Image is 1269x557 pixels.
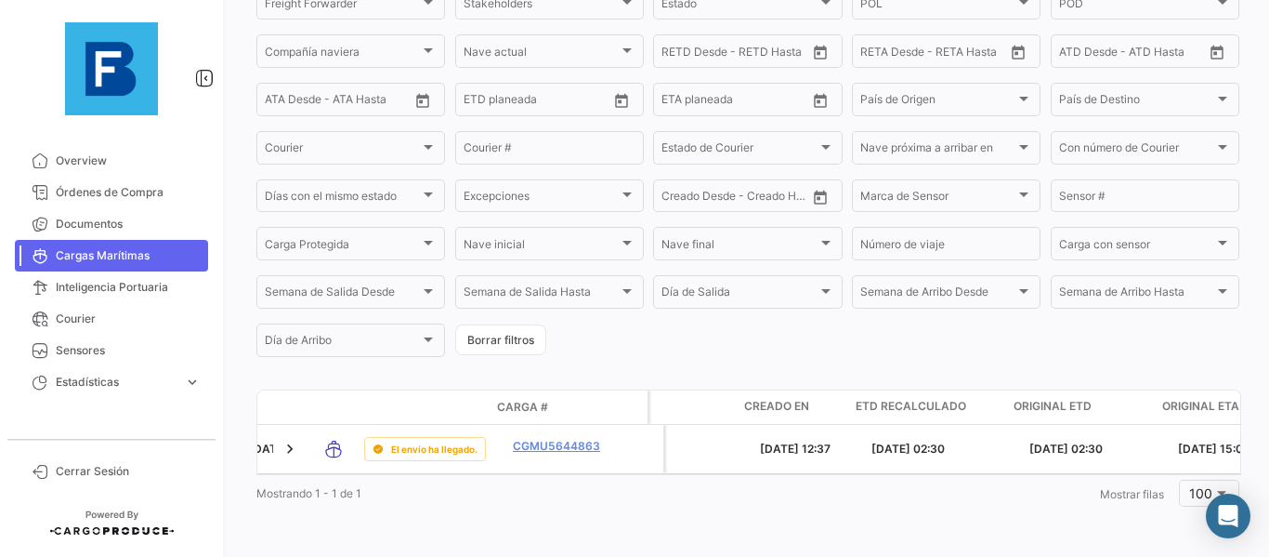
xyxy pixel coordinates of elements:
span: Original ETA [1162,398,1239,415]
span: Semana de Arribo Desde [860,288,1015,301]
div: Abrir Intercom Messenger [1206,494,1250,538]
button: Open calendar [1203,38,1231,66]
button: Open calendar [608,86,635,114]
span: Días con el mismo estado [265,192,420,206]
button: Open calendar [806,38,834,66]
input: Hasta [708,96,777,109]
a: Sensores [15,335,208,366]
span: País de Destino [1059,96,1214,109]
button: Open calendar [806,183,834,211]
a: Overview [15,145,208,177]
span: Semana de Salida Desde [265,288,420,301]
button: Borrar filtros [455,325,546,355]
input: Desde [860,47,894,60]
span: Creado en [744,398,809,415]
span: Carga # [497,399,548,416]
span: Cerrar Sesión [56,463,201,480]
a: Cargas Marítimas [15,240,208,272]
span: Cargas Marítimas [56,247,201,264]
span: Órdenes de Compra [56,184,201,201]
span: Courier [56,311,201,327]
span: [DATE] 02:30 [871,442,945,456]
span: Nave próxima a arribar en [860,144,1015,157]
span: Carga Protegida [265,241,420,254]
input: ATD Desde [1059,47,1118,60]
span: [DATE] 15:00 [1178,442,1250,456]
span: Con número de Courier [1059,144,1214,157]
span: Carga con sensor [1059,241,1214,254]
span: Nave inicial [464,241,619,254]
span: Sensores [56,342,201,359]
span: Documentos [56,216,201,232]
span: Estado de Courier [661,144,817,157]
span: 100 [1189,485,1212,501]
button: Open calendar [409,86,437,114]
span: Inteligencia Portuaria [56,279,201,296]
datatable-header-cell: Póliza [601,400,648,415]
span: Mostrar filas [1100,487,1164,501]
datatable-header-cell: Estado de Envio [341,400,490,415]
datatable-header-cell: Creado en [737,391,848,424]
a: Inteligencia Portuaria [15,272,208,303]
input: Creado Desde [661,192,725,206]
input: Hasta [708,47,777,60]
span: Overview [56,153,201,169]
input: ATA Hasta [334,96,403,109]
span: Día de Arribo [265,337,420,350]
input: Creado Hasta [738,192,806,206]
button: Open calendar [806,86,834,114]
input: Desde [464,96,497,109]
img: 12429640-9da8-4fa2-92c4-ea5716e443d2.jpg [65,22,158,115]
a: CGMU5644863 [513,438,609,455]
span: ETD Recalculado [856,398,966,415]
datatable-header-cell: ETD Recalculado [848,391,1006,424]
a: Expand/Collapse Row [281,440,299,458]
input: Hasta [907,47,975,60]
datatable-header-cell: Carga # [490,391,601,423]
div: [DATE] 12:37 [760,441,857,458]
span: Nave actual [464,47,619,60]
span: El envío ha llegado. [391,442,478,457]
datatable-header-cell: Modo de Transporte [294,400,341,415]
span: Compañía naviera [265,47,420,60]
span: [DATE] 02:30 [1029,442,1103,456]
input: ATD Hasta [1131,47,1199,60]
span: Excepciones [464,192,619,206]
datatable-header-cell: Original ETD [1006,391,1155,424]
span: Día de Salida [661,288,817,301]
span: expand_more [184,374,201,391]
span: Mostrando 1 - 1 de 1 [256,486,361,500]
a: Órdenes de Compra [15,177,208,208]
span: Semana de Salida Hasta [464,288,619,301]
input: ATA Desde [265,96,321,109]
input: Desde [661,47,695,60]
a: Courier [15,303,208,335]
span: Semana de Arribo Hasta [1059,288,1214,301]
span: Original ETD [1014,398,1092,415]
span: Courier [265,144,420,157]
span: Estadísticas [56,374,177,391]
span: País de Origen [860,96,1015,109]
input: Desde [661,96,695,109]
button: Open calendar [1004,38,1032,66]
span: Nave final [661,241,817,254]
a: Documentos [15,208,208,240]
input: Hasta [510,96,579,109]
span: Marca de Sensor [860,192,1015,206]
